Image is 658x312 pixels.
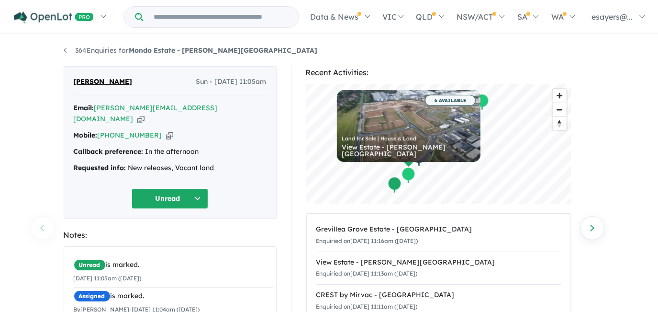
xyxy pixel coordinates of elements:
[74,104,94,112] strong: Email:
[98,131,162,139] a: [PHONE_NUMBER]
[316,252,561,285] a: View Estate - [PERSON_NAME][GEOGRAPHIC_DATA]Enquiried on[DATE] 11:13am ([DATE])
[342,136,476,141] div: Land for Sale | House & Land
[74,163,126,172] strong: Requested info:
[316,237,418,244] small: Enquiried on [DATE] 11:16am ([DATE])
[553,89,567,103] button: Zoom in
[401,167,415,185] div: Map marker
[64,229,277,242] div: Notes:
[166,130,173,140] button: Copy
[74,131,98,139] strong: Mobile:
[553,117,567,130] span: Reset bearing to north
[74,259,106,271] span: Unread
[137,114,145,124] button: Copy
[64,45,595,57] nav: breadcrumb
[306,66,571,79] div: Recent Activities:
[74,290,111,302] span: Assigned
[425,95,476,106] span: 6 AVAILABLE
[475,93,489,111] div: Map marker
[74,147,144,156] strong: Callback preference:
[553,116,567,130] button: Reset bearing to north
[74,146,267,158] div: In the afternoon
[14,12,94,23] img: Openlot PRO Logo White
[74,76,133,88] span: [PERSON_NAME]
[316,289,561,301] div: CREST by Mirvac - [GEOGRAPHIC_DATA]
[129,46,318,55] strong: Mondo Estate - [PERSON_NAME][GEOGRAPHIC_DATA]
[591,12,633,22] span: esayers@...
[74,259,273,271] div: is marked.
[553,103,567,116] span: Zoom out
[145,7,297,27] input: Try estate name, suburb, builder or developer
[342,144,476,157] div: View Estate - [PERSON_NAME][GEOGRAPHIC_DATA]
[316,257,561,268] div: View Estate - [PERSON_NAME][GEOGRAPHIC_DATA]
[553,103,567,116] button: Zoom out
[306,84,571,204] canvas: Map
[74,162,267,174] div: New releases, Vacant land
[74,275,142,282] small: [DATE] 11:05am ([DATE])
[196,76,267,88] span: Sun - [DATE] 11:05am
[316,303,418,310] small: Enquiried on [DATE] 11:11am ([DATE])
[64,46,318,55] a: 364Enquiries forMondo Estate - [PERSON_NAME][GEOGRAPHIC_DATA]
[387,176,401,194] div: Map marker
[74,104,218,124] a: [PERSON_NAME][EMAIL_ADDRESS][DOMAIN_NAME]
[74,290,273,302] div: is marked.
[132,188,208,209] button: Unread
[337,90,480,162] a: 6 AVAILABLE Land for Sale | House & Land View Estate - [PERSON_NAME][GEOGRAPHIC_DATA]
[316,270,418,277] small: Enquiried on [DATE] 11:13am ([DATE])
[316,219,561,252] a: Grevillea Grove Estate - [GEOGRAPHIC_DATA]Enquiried on[DATE] 11:16am ([DATE])
[316,224,561,235] div: Grevillea Grove Estate - [GEOGRAPHIC_DATA]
